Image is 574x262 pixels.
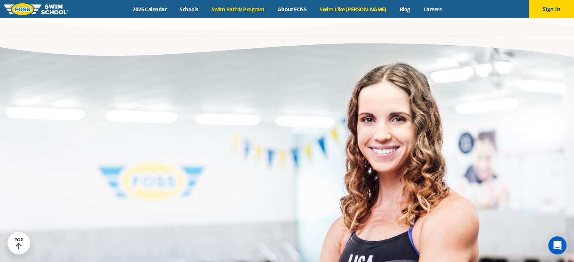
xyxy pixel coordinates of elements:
[205,6,271,13] a: Swim Path® Program
[548,236,566,254] div: Open Intercom Messenger
[393,6,417,13] a: Blog
[313,6,393,13] a: Swim Like [PERSON_NAME]
[4,3,68,15] img: FOSS Swim School Logo
[173,6,205,13] a: Schools
[126,6,173,13] a: 2025 Calendar
[15,237,23,249] div: TOP
[417,6,448,13] a: Careers
[271,6,313,13] a: About FOSS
